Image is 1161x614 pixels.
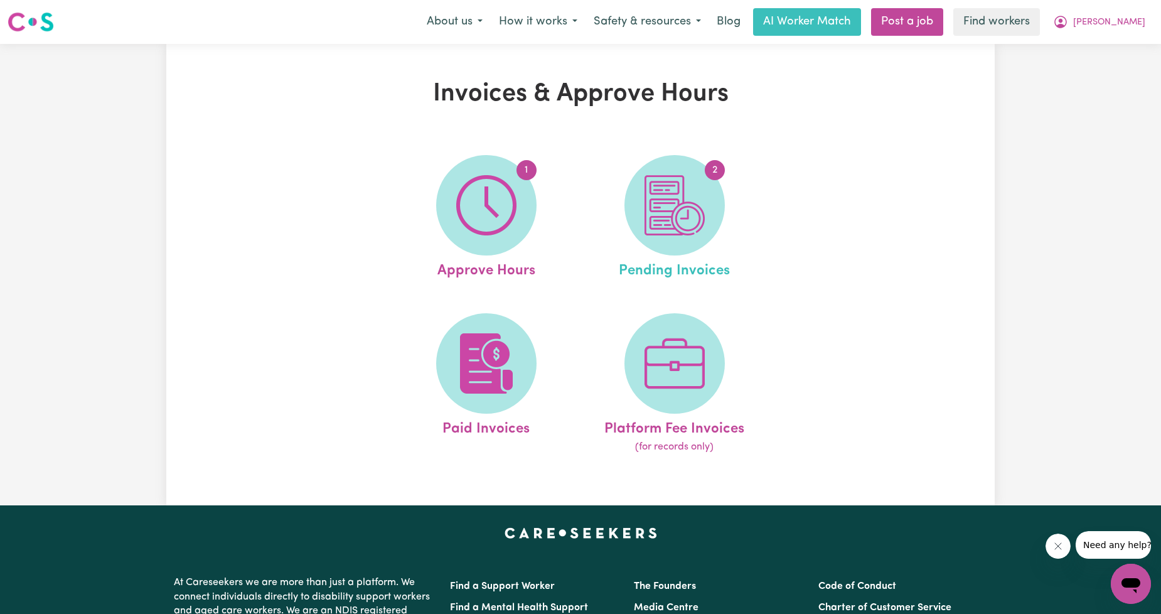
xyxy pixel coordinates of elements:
[437,256,535,282] span: Approve Hours
[604,414,744,440] span: Platform Fee Invoices
[705,160,725,180] span: 2
[635,439,714,455] span: (for records only)
[516,160,537,180] span: 1
[584,155,765,282] a: Pending Invoices
[1076,531,1151,559] iframe: Message from company
[818,603,951,613] a: Charter of Customer Service
[634,603,698,613] a: Media Centre
[1046,534,1071,559] iframe: Close message
[619,256,730,282] span: Pending Invoices
[8,8,54,36] a: Careseekers logo
[442,414,530,440] span: Paid Invoices
[450,581,555,591] a: Find a Support Worker
[8,9,76,19] span: Need any help?
[1111,564,1151,604] iframe: Button to launch messaging window
[753,8,861,36] a: AI Worker Match
[634,581,696,591] a: The Founders
[953,8,1040,36] a: Find workers
[871,8,943,36] a: Post a job
[586,9,709,35] button: Safety & resources
[8,11,54,33] img: Careseekers logo
[491,9,586,35] button: How it works
[312,79,849,109] h1: Invoices & Approve Hours
[419,9,491,35] button: About us
[709,8,748,36] a: Blog
[584,313,765,455] a: Platform Fee Invoices(for records only)
[1045,9,1153,35] button: My Account
[505,528,657,538] a: Careseekers home page
[1073,16,1145,30] span: [PERSON_NAME]
[396,313,577,455] a: Paid Invoices
[818,581,896,591] a: Code of Conduct
[396,155,577,282] a: Approve Hours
